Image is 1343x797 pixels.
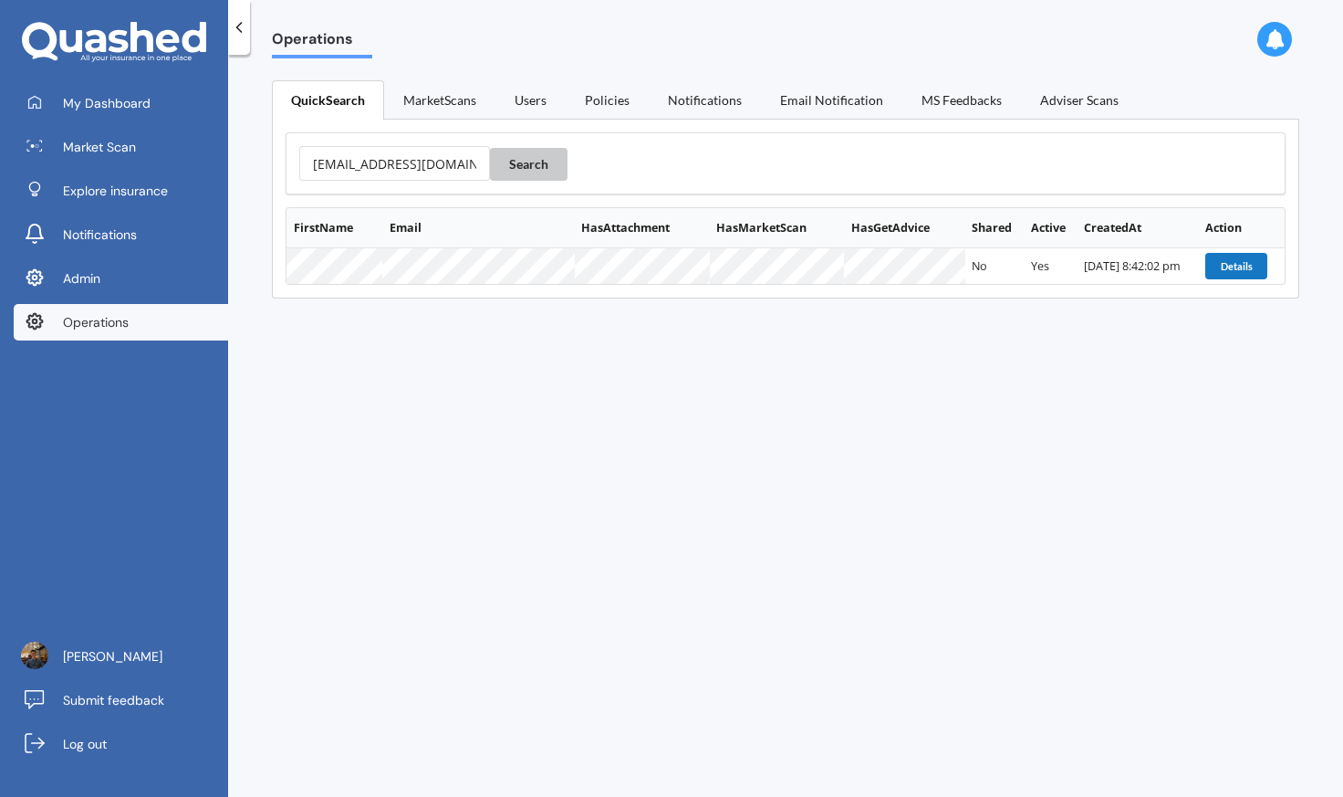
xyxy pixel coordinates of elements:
a: Users [495,80,566,119]
span: Notifications [63,225,137,244]
th: CreatedAt [1078,208,1199,248]
th: Action [1199,208,1285,248]
span: My Dashboard [63,94,151,112]
a: Log out [14,726,228,762]
a: [PERSON_NAME] [14,638,228,675]
span: Log out [63,735,107,753]
a: Submit feedback [14,682,228,718]
a: Notifications [14,216,228,253]
a: MS Feedbacks [902,80,1021,119]
img: ACg8ocJLa-csUtcL-80ItbA20QSwDJeqfJvWfn8fgM9RBEIPTcSLDHdf=s96-c [21,642,48,669]
a: Market Scan [14,129,228,165]
span: Market Scan [63,138,136,156]
button: Details [1205,253,1267,278]
a: Policies [566,80,649,119]
a: Explore insurance [14,173,228,209]
a: My Dashboard [14,85,228,121]
a: QuickSearch [272,80,384,120]
td: Yes [1025,248,1078,283]
td: [DATE] 8:42:02 pm [1078,248,1199,283]
th: FirstName [286,208,382,248]
span: Operations [63,313,129,331]
input: Type email to search... [299,146,490,181]
a: Operations [14,304,228,341]
th: Shared [965,208,1025,248]
a: Adviser Scans [1021,80,1138,119]
span: Admin [63,269,100,288]
span: Explore insurance [63,182,168,200]
a: Notifications [649,80,761,119]
th: Email [382,208,575,248]
a: MarketScans [384,80,495,119]
a: Email Notification [761,80,902,119]
th: HasAttachment [575,208,710,248]
th: HasGetAdvice [844,208,965,248]
a: Admin [14,260,228,297]
td: No [965,248,1025,283]
th: HasMarketScan [710,208,845,248]
span: Operations [272,30,372,55]
button: Search [490,148,567,181]
span: [PERSON_NAME] [63,647,162,666]
a: Details [1205,258,1270,274]
th: Active [1025,208,1078,248]
span: Submit feedback [63,691,164,709]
